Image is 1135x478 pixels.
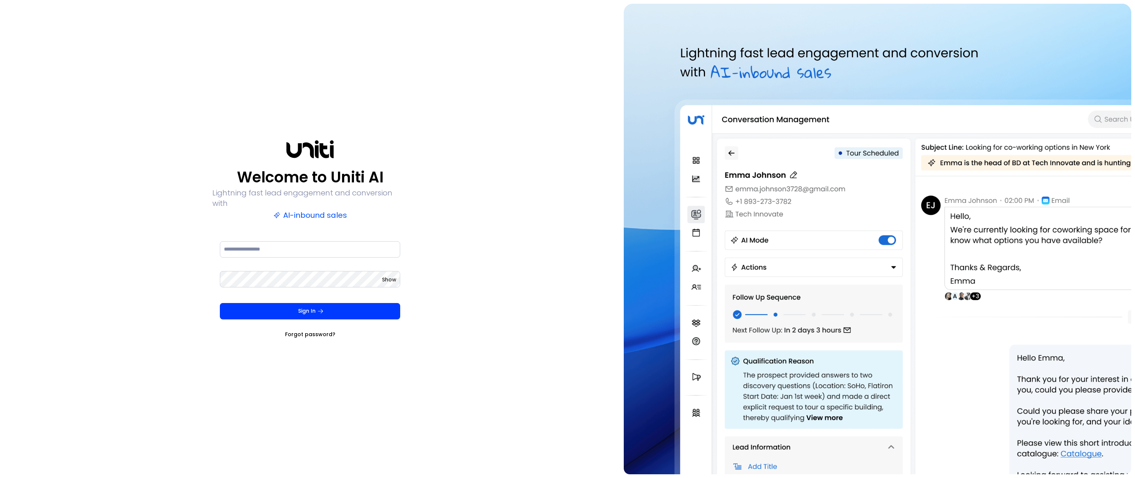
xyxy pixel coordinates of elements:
[624,4,1131,474] img: auth-hero.png
[382,276,396,283] button: Show
[274,210,347,220] p: AI-inbound sales
[285,331,335,338] a: Forgot password?
[220,303,400,319] button: Sign In
[212,188,408,208] p: Lightning fast lead engagement and conversion with
[237,168,383,186] p: Welcome to Uniti AI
